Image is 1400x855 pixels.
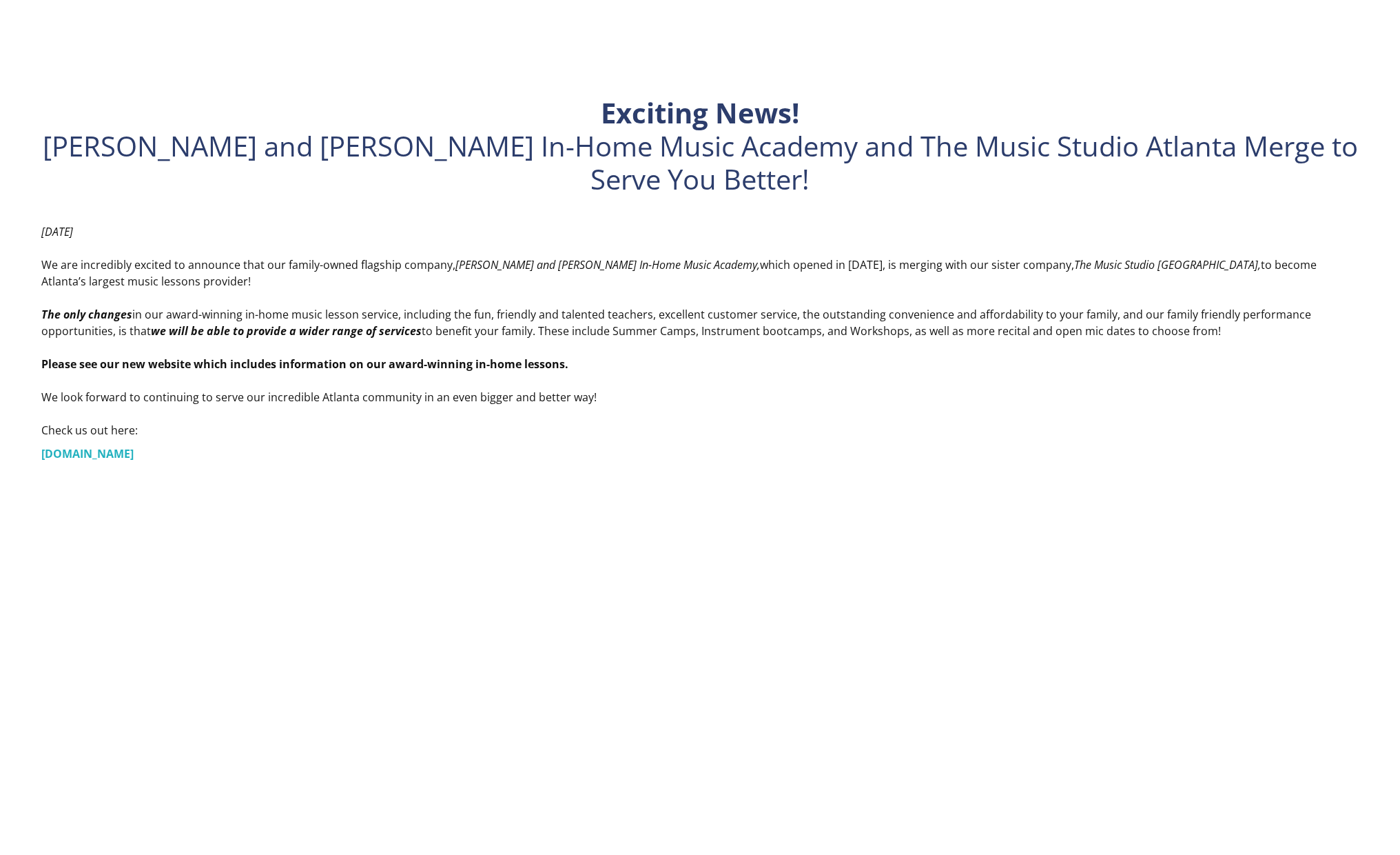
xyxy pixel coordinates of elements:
a: [DOMAIN_NAME] [41,446,134,461]
h1: [PERSON_NAME] and [PERSON_NAME] In-Home Music Academy and The Music Studio Atlanta Merge to Serve... [41,97,1359,196]
p: We are incredibly excited to announce that our family-owned flagship company, which opened in [DA... [41,223,1359,439]
em: [PERSON_NAME] and [PERSON_NAME] In-Home Music Academy, [455,257,760,272]
em: The Music Studio [GEOGRAPHIC_DATA], [1074,257,1261,272]
em: [DATE] ‍ [41,224,73,239]
em: we will be able to provide a wider range of services [151,323,422,339]
em: The only changes [41,307,132,322]
strong: Please see our new website which includes information on our award-winning in-home lessons. [41,356,568,372]
strong: Exciting News! [601,94,799,132]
